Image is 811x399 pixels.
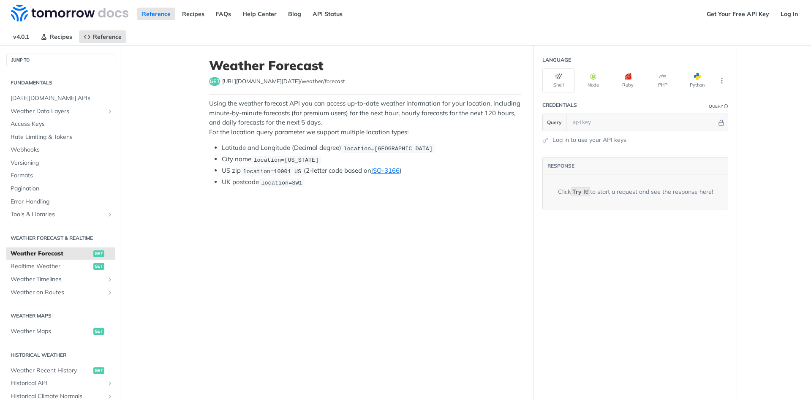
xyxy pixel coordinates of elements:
[11,250,91,258] span: Weather Forecast
[6,169,115,182] a: Formats
[11,366,91,375] span: Weather Recent History
[776,8,803,20] a: Log In
[106,108,113,115] button: Show subpages for Weather Data Layers
[93,250,104,257] span: get
[251,156,321,164] code: location=[US_STATE]
[552,136,626,144] a: Log in to use your API keys
[11,5,128,22] img: Tomorrow.io Weather API Docs
[6,144,115,156] a: Webhooks
[106,211,113,218] button: Show subpages for Tools & Libraries
[308,8,347,20] a: API Status
[6,182,115,195] a: Pagination
[11,133,113,141] span: Rate Limiting & Tokens
[543,114,566,131] button: Query
[177,8,209,20] a: Recipes
[717,118,726,127] button: Hide
[209,77,220,86] span: get
[6,260,115,273] a: Realtime Weatherget
[341,144,435,153] code: location=[GEOGRAPHIC_DATA]
[6,273,115,286] a: Weather TimelinesShow subpages for Weather Timelines
[106,380,113,387] button: Show subpages for Historical API
[681,68,713,92] button: Python
[8,30,34,43] span: v4.0.1
[6,351,115,359] h2: Historical Weather
[211,8,236,20] a: FAQs
[6,92,115,105] a: [DATE][DOMAIN_NAME] APIs
[6,286,115,299] a: Weather on RoutesShow subpages for Weather on Routes
[209,99,521,137] p: Using the weather forecast API you can access up-to-date weather information for your location, i...
[547,119,562,126] span: Query
[718,77,726,84] svg: More ellipsis
[542,68,575,92] button: Shell
[11,107,104,116] span: Weather Data Layers
[11,379,104,388] span: Historical API
[93,33,122,41] span: Reference
[6,79,115,87] h2: Fundamentals
[6,247,115,260] a: Weather Forecastget
[6,325,115,338] a: Weather Mapsget
[6,118,115,130] a: Access Keys
[11,327,91,336] span: Weather Maps
[6,364,115,377] a: Weather Recent Historyget
[6,131,115,144] a: Rate Limiting & Tokens
[241,167,304,176] code: location=10001 US
[6,377,115,390] a: Historical APIShow subpages for Historical API
[11,185,113,193] span: Pagination
[11,210,104,219] span: Tools & Libraries
[6,234,115,242] h2: Weather Forecast & realtime
[93,367,104,374] span: get
[238,8,281,20] a: Help Center
[50,33,72,41] span: Recipes
[569,114,717,131] input: apikey
[716,74,728,87] button: More Languages
[222,143,521,153] li: Latitude and Longitude (Decimal degree)
[542,56,571,64] div: Language
[709,103,728,109] div: QueryInformation
[11,262,91,271] span: Realtime Weather
[93,263,104,270] span: get
[222,177,521,187] li: UK postcode
[558,187,713,196] div: Click to start a request and see the response here!
[6,208,115,221] a: Tools & LibrariesShow subpages for Tools & Libraries
[36,30,77,43] a: Recipes
[371,166,400,174] a: ISO-3166
[11,159,113,167] span: Versioning
[612,68,644,92] button: Ruby
[11,94,113,103] span: [DATE][DOMAIN_NAME] APIs
[11,288,104,297] span: Weather on Routes
[702,8,774,20] a: Get Your Free API Key
[646,68,679,92] button: PHP
[11,171,113,180] span: Formats
[571,187,590,196] code: Try It!
[6,54,115,66] button: JUMP TO
[11,275,104,284] span: Weather Timelines
[709,103,723,109] div: Query
[11,198,113,206] span: Error Handling
[93,328,104,335] span: get
[542,101,577,109] div: Credentials
[222,166,521,176] li: US zip (2-letter code based on )
[547,162,575,170] button: RESPONSE
[79,30,126,43] a: Reference
[259,179,305,187] code: location=SW1
[209,58,521,73] h1: Weather Forecast
[724,104,728,109] i: Information
[6,157,115,169] a: Versioning
[283,8,306,20] a: Blog
[6,312,115,320] h2: Weather Maps
[222,77,345,86] span: https://api.tomorrow.io/v4/weather/forecast
[577,68,610,92] button: Node
[11,146,113,154] span: Webhooks
[6,105,115,118] a: Weather Data LayersShow subpages for Weather Data Layers
[106,289,113,296] button: Show subpages for Weather on Routes
[222,155,521,164] li: City name
[137,8,175,20] a: Reference
[106,276,113,283] button: Show subpages for Weather Timelines
[11,120,113,128] span: Access Keys
[6,195,115,208] a: Error Handling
